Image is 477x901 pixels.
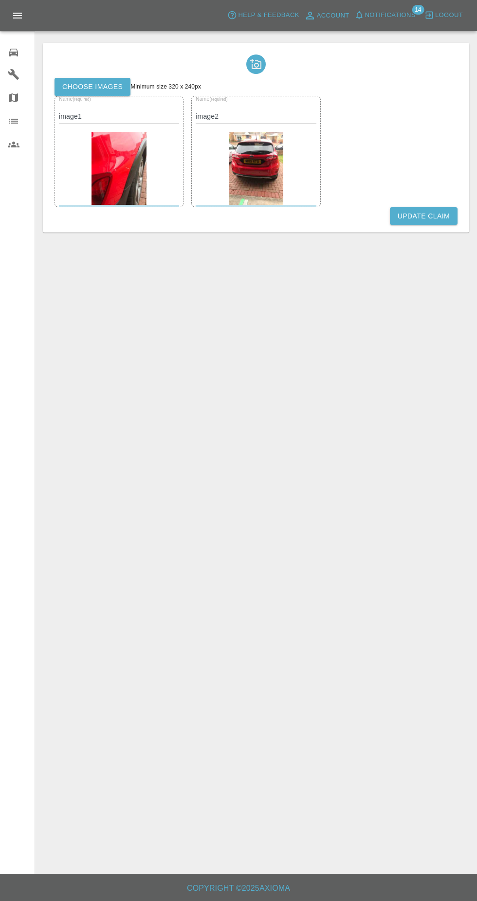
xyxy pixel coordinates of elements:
span: Logout [435,10,463,21]
button: Notifications [352,8,418,23]
button: Open drawer [6,4,29,27]
small: (required) [73,97,91,101]
span: Minimum size 320 x 240px [130,83,201,90]
span: Name [59,96,91,102]
a: Account [302,8,352,23]
span: Help & Feedback [238,10,299,21]
button: Update Claim [390,207,458,225]
span: Account [317,10,349,21]
label: Choose images [55,78,130,96]
button: Logout [422,8,465,23]
h6: Copyright © 2025 Axioma [8,882,469,895]
button: Help & Feedback [225,8,301,23]
span: 14 [412,5,424,15]
span: Name [196,96,228,102]
span: Notifications [365,10,416,21]
small: (required) [210,97,228,101]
